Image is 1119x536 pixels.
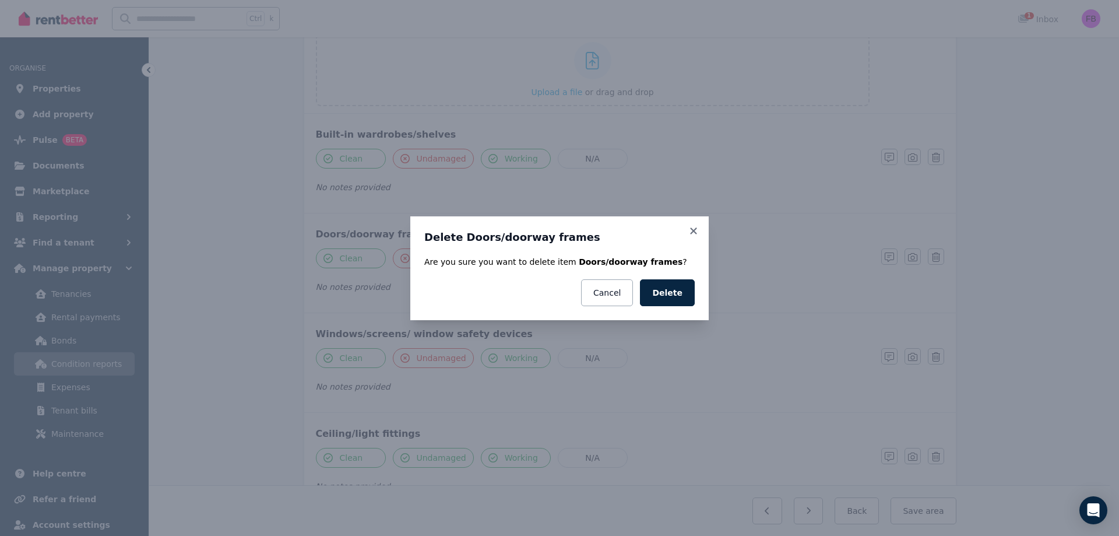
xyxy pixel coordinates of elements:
span: Doors/doorway frames [579,257,682,267]
p: Are you sure you want to delete item ? [424,256,695,268]
button: Cancel [581,279,633,306]
button: Delete [640,279,695,306]
div: Open Intercom Messenger [1079,496,1107,524]
h3: Delete Doors/doorway frames [424,230,695,244]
